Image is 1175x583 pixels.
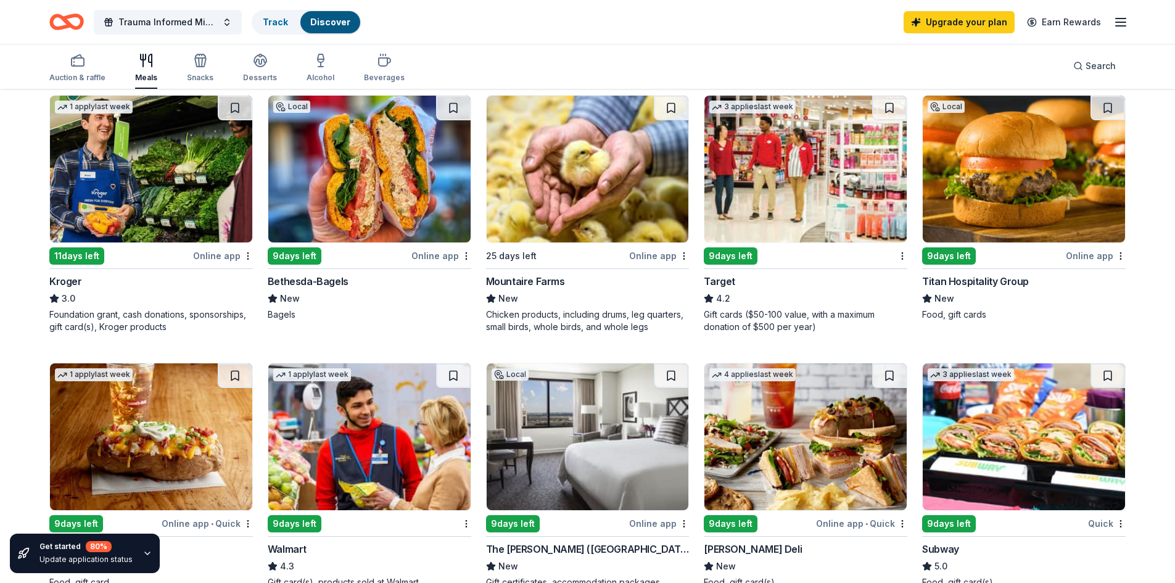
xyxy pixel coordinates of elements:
[268,247,321,265] div: 9 days left
[162,516,253,531] div: Online app Quick
[1086,59,1116,73] span: Search
[94,10,242,35] button: Trauma Informed Ministry
[118,15,217,30] span: Trauma Informed Ministry
[486,308,690,333] div: Chicken products, including drums, leg quarters, small birds, whole birds, and whole legs
[411,248,471,263] div: Online app
[243,73,277,83] div: Desserts
[934,291,954,306] span: New
[263,17,288,27] a: Track
[49,515,103,532] div: 9 days left
[268,308,471,321] div: Bagels
[904,11,1015,33] a: Upgrade your plan
[487,96,689,242] img: Image for Mountaire Farms
[135,48,157,89] button: Meals
[704,96,907,242] img: Image for Target
[934,559,947,574] span: 5.0
[486,515,540,532] div: 9 days left
[273,368,351,381] div: 1 apply last week
[704,308,907,333] div: Gift cards ($50-100 value, with a maximum donation of $500 per year)
[922,274,1029,289] div: Titan Hospitality Group
[268,95,471,321] a: Image for Bethesda-BagelsLocal9days leftOnline appBethesda-BagelsNewBagels
[135,73,157,83] div: Meals
[716,559,736,574] span: New
[498,291,518,306] span: New
[49,95,253,333] a: Image for Kroger1 applylast week11days leftOnline appKroger3.0Foundation grant, cash donations, s...
[629,248,689,263] div: Online app
[268,515,321,532] div: 9 days left
[709,368,796,381] div: 4 applies last week
[268,542,307,556] div: Walmart
[922,515,976,532] div: 9 days left
[704,363,907,510] img: Image for McAlister's Deli
[498,559,518,574] span: New
[280,559,294,574] span: 4.3
[923,363,1125,510] img: Image for Subway
[310,17,350,27] a: Discover
[49,308,253,333] div: Foundation grant, cash donations, sponsorships, gift card(s), Kroger products
[486,95,690,333] a: Image for Mountaire Farms25 days leftOnline appMountaire FarmsNewChicken products, including drum...
[49,247,104,265] div: 11 days left
[55,368,133,381] div: 1 apply last week
[211,519,213,529] span: •
[39,541,133,552] div: Get started
[1020,11,1108,33] a: Earn Rewards
[252,10,361,35] button: TrackDiscover
[486,542,690,556] div: The [PERSON_NAME] ([GEOGRAPHIC_DATA])
[187,48,213,89] button: Snacks
[268,274,348,289] div: Bethesda-Bagels
[704,95,907,333] a: Image for Target3 applieslast week9days leftTarget4.2Gift cards ($50-100 value, with a maximum do...
[62,291,75,306] span: 3.0
[193,248,253,263] div: Online app
[268,96,471,242] img: Image for Bethesda-Bagels
[704,274,735,289] div: Target
[307,48,334,89] button: Alcohol
[243,48,277,89] button: Desserts
[280,291,300,306] span: New
[187,73,213,83] div: Snacks
[49,7,84,36] a: Home
[49,274,82,289] div: Kroger
[629,516,689,531] div: Online app
[1088,516,1126,531] div: Quick
[816,516,907,531] div: Online app Quick
[487,363,689,510] img: Image for The Ritz-Carlton (Pentagon City)
[928,368,1014,381] div: 3 applies last week
[86,541,112,552] div: 80 %
[704,247,757,265] div: 9 days left
[865,519,868,529] span: •
[273,101,310,113] div: Local
[307,73,334,83] div: Alcohol
[1066,248,1126,263] div: Online app
[704,542,802,556] div: [PERSON_NAME] Deli
[922,247,976,265] div: 9 days left
[49,73,105,83] div: Auction & raffle
[704,515,757,532] div: 9 days left
[928,101,965,113] div: Local
[716,291,730,306] span: 4.2
[49,48,105,89] button: Auction & raffle
[50,363,252,510] img: Image for Jason's Deli
[268,363,471,510] img: Image for Walmart
[50,96,252,242] img: Image for Kroger
[486,274,565,289] div: Mountaire Farms
[486,249,537,263] div: 25 days left
[55,101,133,114] div: 1 apply last week
[922,542,959,556] div: Subway
[1063,54,1126,78] button: Search
[364,48,405,89] button: Beverages
[923,96,1125,242] img: Image for Titan Hospitality Group
[492,368,529,381] div: Local
[922,308,1126,321] div: Food, gift cards
[39,555,133,564] div: Update application status
[364,73,405,83] div: Beverages
[709,101,796,114] div: 3 applies last week
[922,95,1126,321] a: Image for Titan Hospitality GroupLocal9days leftOnline appTitan Hospitality GroupNewFood, gift cards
